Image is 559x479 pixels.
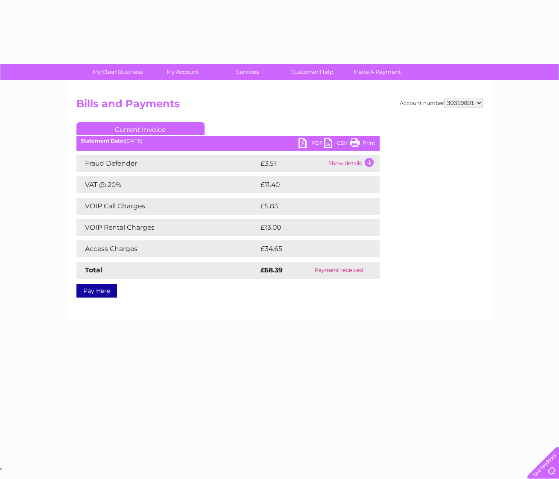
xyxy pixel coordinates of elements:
[76,240,258,257] td: Access Charges
[76,284,117,298] a: Pay Here
[277,64,348,80] a: Customer Help
[85,266,102,274] strong: Total
[212,64,283,80] a: Services
[400,98,483,108] div: Account number
[342,64,413,80] a: Make A Payment
[76,176,258,193] td: VAT @ 20%
[76,155,258,172] td: Fraud Defender
[76,219,258,236] td: VOIP Rental Charges
[76,98,483,114] h2: Bills and Payments
[258,155,326,172] td: £3.51
[258,219,362,236] td: £13.00
[76,122,205,135] a: Current Invoice
[350,138,375,150] a: Print
[258,240,363,257] td: £34.65
[299,138,324,150] a: PDF
[147,64,218,80] a: My Account
[299,262,379,279] td: Payment received
[326,155,380,172] td: Show details
[324,138,350,150] a: CSV
[258,198,360,215] td: £5.83
[258,176,361,193] td: £11.40
[260,266,283,274] strong: £68.39
[76,138,380,144] div: [DATE]
[76,198,258,215] td: VOIP Call Charges
[81,137,125,144] b: Statement Date:
[82,64,153,80] a: My Clear Business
